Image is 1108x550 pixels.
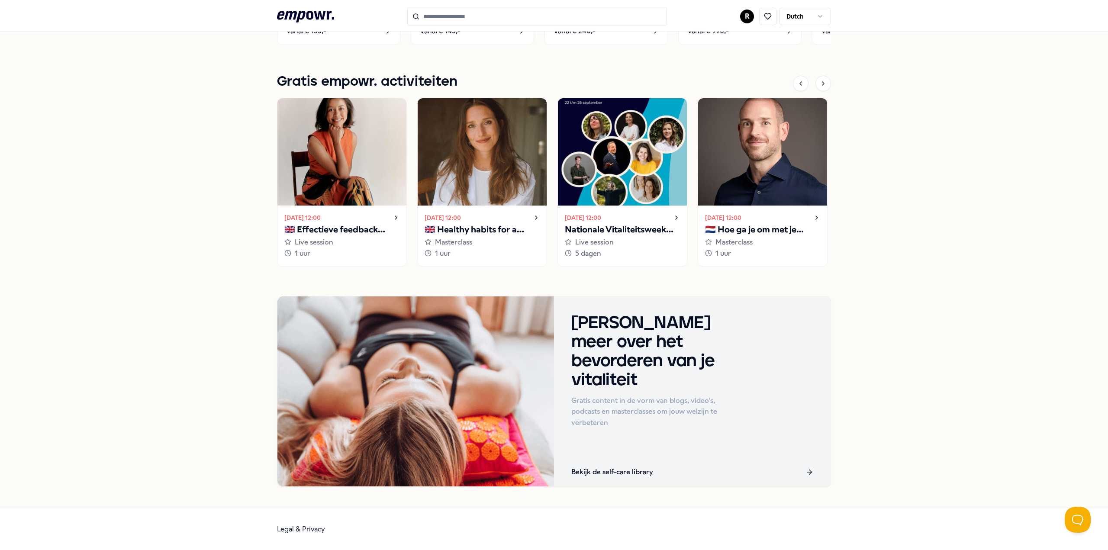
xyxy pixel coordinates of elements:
img: activity image [418,98,547,206]
a: Handout image[PERSON_NAME] meer over het bevorderen van je vitaliteitGratis content in de vorm va... [277,296,831,487]
p: 🇳🇱 Hoe ga je om met je innerlijke criticus? [705,223,820,237]
a: [DATE] 12:00🇬🇧 Effectieve feedback geven en ontvangenLive session1 uur [277,98,407,266]
iframe: Help Scout Beacon - Open [1065,507,1091,533]
time: [DATE] 12:00 [425,213,461,222]
p: Nationale Vitaliteitsweek 2025 [565,223,680,237]
time: [DATE] 12:00 [284,213,321,222]
img: activity image [277,98,406,206]
div: 5 dagen [565,248,680,259]
button: R [740,10,754,23]
p: Gratis content in de vorm van blogs, video's, podcasts en masterclasses om jouw welzijn te verbet... [571,395,733,428]
a: [DATE] 12:00🇳🇱 Hoe ga je om met je innerlijke criticus?Masterclass1 uur [698,98,828,266]
time: [DATE] 12:00 [565,213,601,222]
p: 🇬🇧 Healthy habits for a stress-free start to the year [425,223,540,237]
input: Search for products, categories or subcategories [407,7,667,26]
div: Live session [565,237,680,248]
img: activity image [558,98,687,206]
div: 1 uur [705,248,820,259]
img: activity image [698,98,827,206]
div: Masterclass [705,237,820,248]
div: Masterclass [425,237,540,248]
h3: [PERSON_NAME] meer over het bevorderen van je vitaliteit [571,314,733,390]
div: Live session [284,237,399,248]
a: Legal & Privacy [277,525,325,533]
img: Handout image [277,296,554,486]
h1: Gratis empowr. activiteiten [277,71,457,93]
a: [DATE] 12:00🇬🇧 Healthy habits for a stress-free start to the yearMasterclass1 uur [417,98,547,266]
div: 1 uur [284,248,399,259]
p: Bekijk de self-care library [571,466,653,478]
a: [DATE] 12:00Nationale Vitaliteitsweek 2025Live session5 dagen [557,98,687,266]
time: [DATE] 12:00 [705,213,741,222]
p: 🇬🇧 Effectieve feedback geven en ontvangen [284,223,399,237]
div: 1 uur [425,248,540,259]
